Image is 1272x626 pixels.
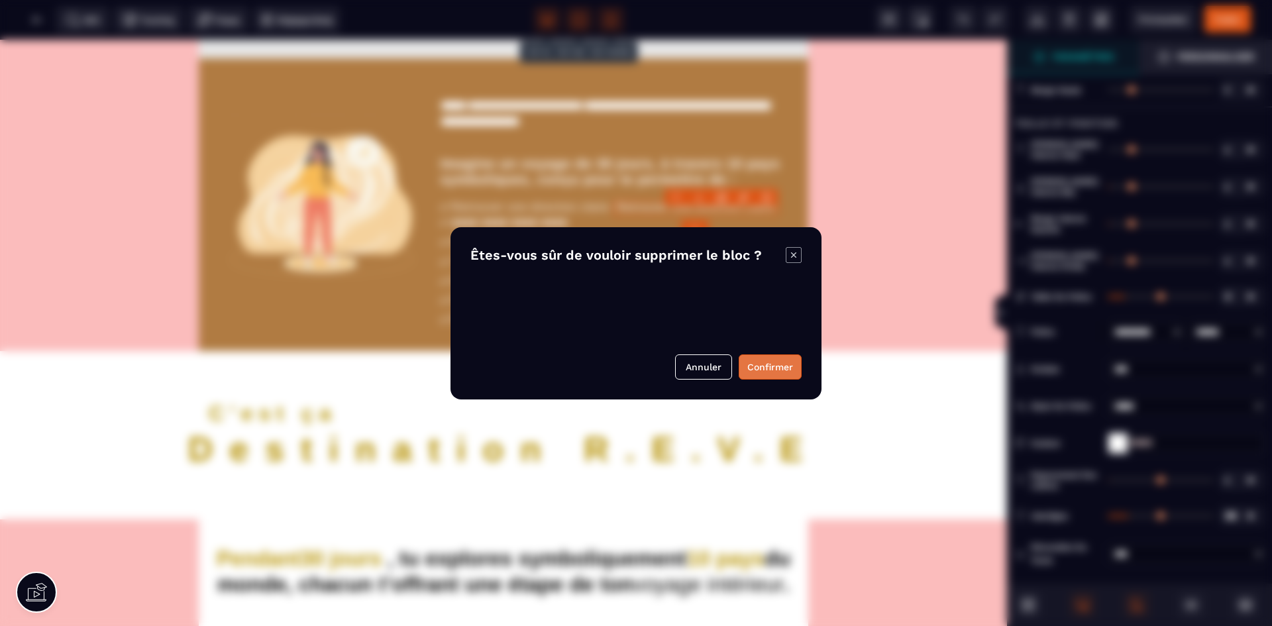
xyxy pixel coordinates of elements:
[739,354,802,380] button: Confirmer
[613,162,778,176] text: Retrouver une direction claire
[219,75,426,259] img: 488702c5849fd9afe14eb89223f68a70_Generated_Image_8dl0lq8dl0lq8dl02.png
[449,162,613,176] text: Retrouver une direction claire
[470,247,786,263] h4: Êtes-vous sûr de vouloir supprimer le bloc ?
[675,354,732,380] button: Annuler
